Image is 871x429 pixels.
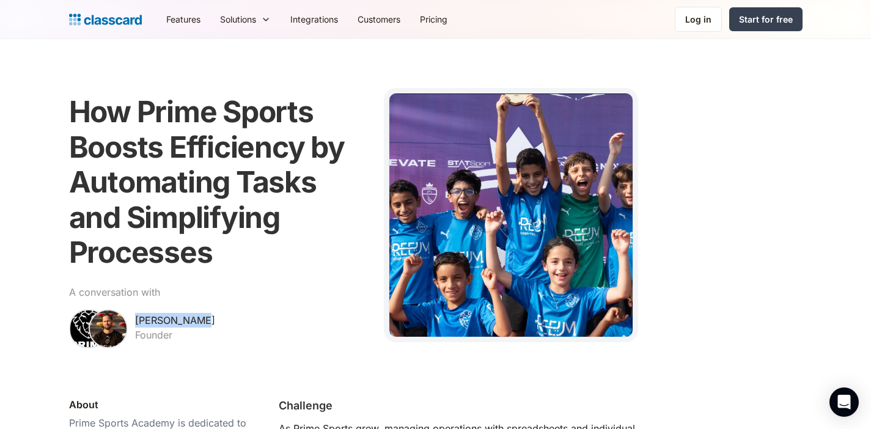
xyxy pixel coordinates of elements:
[348,5,410,33] a: Customers
[685,13,711,26] div: Log in
[69,11,142,28] a: home
[279,397,333,414] h2: Challenge
[135,328,172,342] div: Founder
[739,13,793,26] div: Start for free
[210,5,281,33] div: Solutions
[410,5,457,33] a: Pricing
[135,313,215,328] div: [PERSON_NAME]
[675,7,722,32] a: Log in
[156,5,210,33] a: Features
[69,94,369,270] h1: How Prime Sports Boosts Efficiency by Automating Tasks and Simplifying Processes
[69,285,160,299] div: A conversation with
[829,387,859,417] div: Open Intercom Messenger
[69,397,98,412] div: About
[281,5,348,33] a: Integrations
[220,13,256,26] div: Solutions
[729,7,803,31] a: Start for free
